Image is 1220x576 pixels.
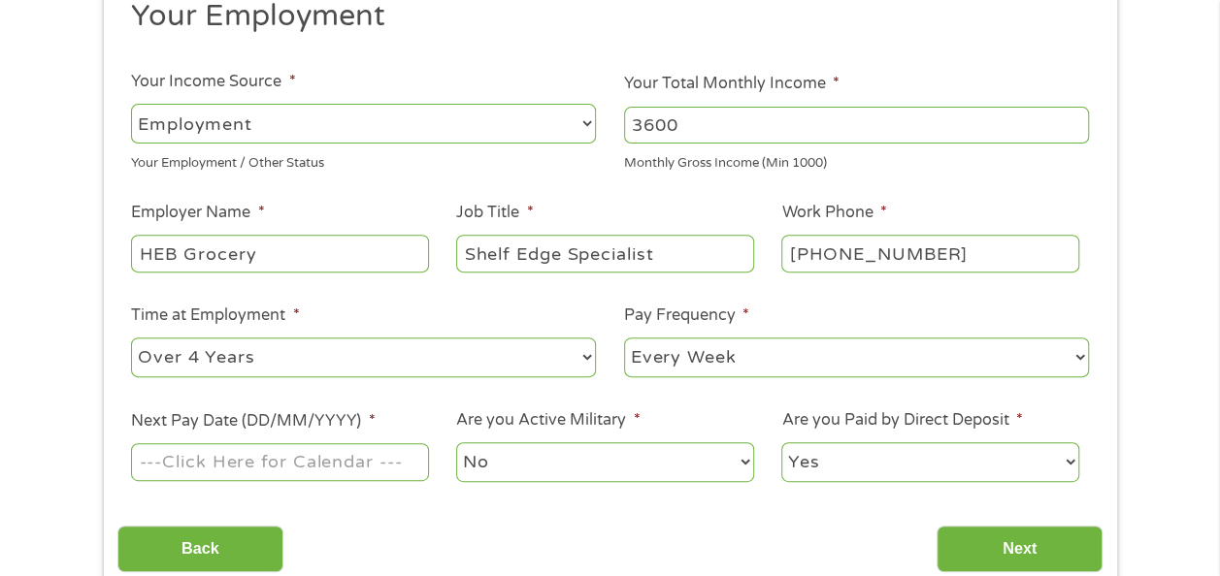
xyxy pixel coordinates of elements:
[456,203,533,223] label: Job Title
[624,147,1089,174] div: Monthly Gross Income (Min 1000)
[131,203,264,223] label: Employer Name
[624,74,840,94] label: Your Total Monthly Income
[937,526,1103,573] input: Next
[131,235,428,272] input: Walmart
[624,107,1089,144] input: 1800
[131,411,375,432] label: Next Pay Date (DD/MM/YYYY)
[456,235,753,272] input: Cashier
[131,443,428,480] input: ---Click Here for Calendar ---
[131,305,299,326] label: Time at Employment
[131,147,596,174] div: Your Employment / Other Status
[456,410,640,431] label: Are you Active Military
[624,305,749,326] label: Pay Frequency
[781,203,886,223] label: Work Phone
[781,235,1078,272] input: (231) 754-4010
[781,410,1022,431] label: Are you Paid by Direct Deposit
[117,526,283,573] input: Back
[131,72,295,92] label: Your Income Source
